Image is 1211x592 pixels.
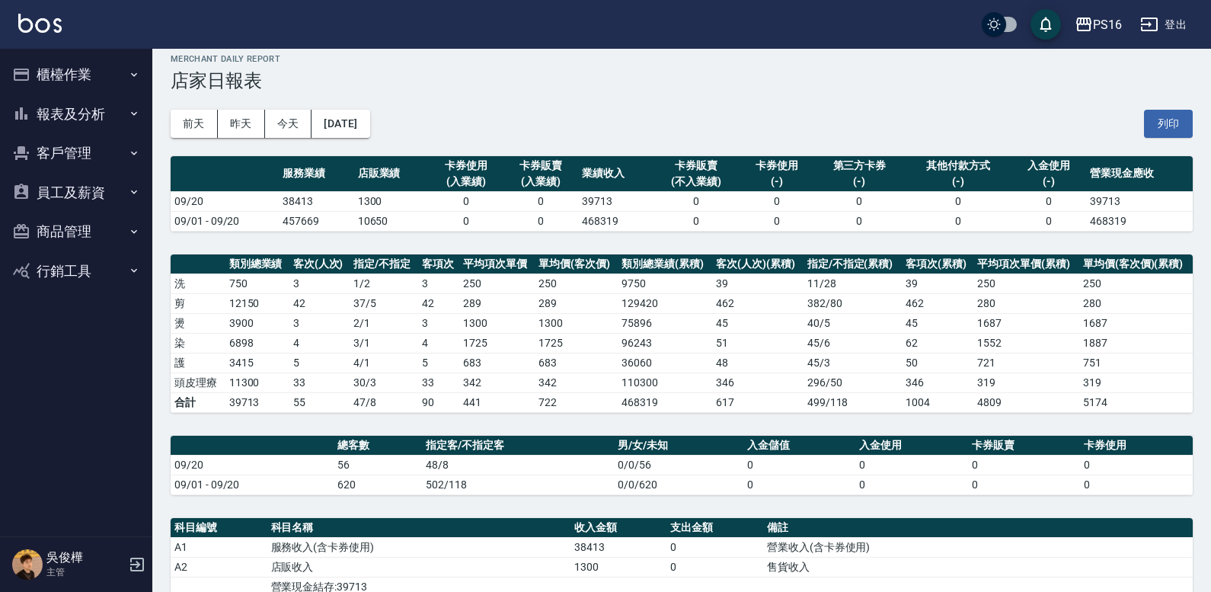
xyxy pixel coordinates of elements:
[657,174,736,190] div: (不入業績)
[1069,9,1128,40] button: PS16
[225,254,289,274] th: 類別總業績
[763,518,1193,538] th: 備註
[804,313,902,333] td: 40 / 5
[46,550,124,565] h5: 吳俊樺
[350,333,417,353] td: 3 / 1
[289,274,350,293] td: 3
[804,254,902,274] th: 指定/不指定(累積)
[712,254,804,274] th: 客次(人次)(累積)
[614,455,743,475] td: 0/0/56
[350,293,417,313] td: 37 / 5
[418,293,460,313] td: 42
[1079,333,1193,353] td: 1887
[279,211,353,231] td: 457669
[1079,293,1193,313] td: 280
[267,537,570,557] td: 服務收入(含卡券使用)
[973,353,1079,373] td: 721
[171,254,1193,413] table: a dense table
[171,518,267,538] th: 科目編號
[6,133,146,173] button: 客戶管理
[503,211,578,231] td: 0
[902,274,973,293] td: 39
[225,274,289,293] td: 750
[171,537,267,557] td: A1
[459,293,535,313] td: 289
[171,392,225,412] td: 合計
[570,557,667,577] td: 1300
[973,373,1079,392] td: 319
[618,333,712,353] td: 96243
[350,274,417,293] td: 1 / 2
[743,158,810,174] div: 卡券使用
[570,537,667,557] td: 38413
[354,211,429,231] td: 10650
[350,373,417,392] td: 30 / 3
[1011,191,1086,211] td: 0
[312,110,369,138] button: [DATE]
[46,565,124,579] p: 主管
[1134,11,1193,39] button: 登出
[418,373,460,392] td: 33
[1080,455,1193,475] td: 0
[279,191,353,211] td: 38413
[666,518,763,538] th: 支出金額
[459,333,535,353] td: 1725
[618,274,712,293] td: 9750
[1086,191,1193,211] td: 39713
[225,313,289,333] td: 3900
[418,254,460,274] th: 客項次
[666,557,763,577] td: 0
[657,158,736,174] div: 卡券販賣
[171,436,1193,495] table: a dense table
[418,333,460,353] td: 4
[740,191,814,211] td: 0
[909,174,1008,190] div: (-)
[818,158,901,174] div: 第三方卡券
[814,211,905,231] td: 0
[433,158,500,174] div: 卡券使用
[171,211,279,231] td: 09/01 - 09/20
[905,191,1011,211] td: 0
[6,94,146,134] button: 報表及分析
[334,436,422,456] th: 總客數
[459,274,535,293] td: 250
[763,557,1193,577] td: 售貨收入
[902,313,973,333] td: 45
[429,211,503,231] td: 0
[653,211,740,231] td: 0
[618,353,712,373] td: 36060
[354,191,429,211] td: 1300
[804,333,902,353] td: 45 / 6
[973,333,1079,353] td: 1552
[968,455,1081,475] td: 0
[712,392,804,412] td: 617
[350,254,417,274] th: 指定/不指定
[902,353,973,373] td: 50
[763,537,1193,557] td: 營業收入(含卡券使用)
[289,333,350,353] td: 4
[1144,110,1193,138] button: 列印
[350,353,417,373] td: 4 / 1
[171,110,218,138] button: 前天
[804,373,902,392] td: 296 / 50
[289,254,350,274] th: 客次(人次)
[6,212,146,251] button: 商品管理
[968,475,1081,494] td: 0
[535,353,618,373] td: 683
[618,392,712,412] td: 468319
[1080,475,1193,494] td: 0
[804,293,902,313] td: 382 / 80
[171,353,225,373] td: 護
[225,353,289,373] td: 3415
[334,455,422,475] td: 56
[1011,211,1086,231] td: 0
[973,313,1079,333] td: 1687
[225,373,289,392] td: 11300
[855,436,968,456] th: 入金使用
[289,313,350,333] td: 3
[503,191,578,211] td: 0
[171,54,1193,64] h2: Merchant Daily Report
[1079,274,1193,293] td: 250
[171,333,225,353] td: 染
[666,537,763,557] td: 0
